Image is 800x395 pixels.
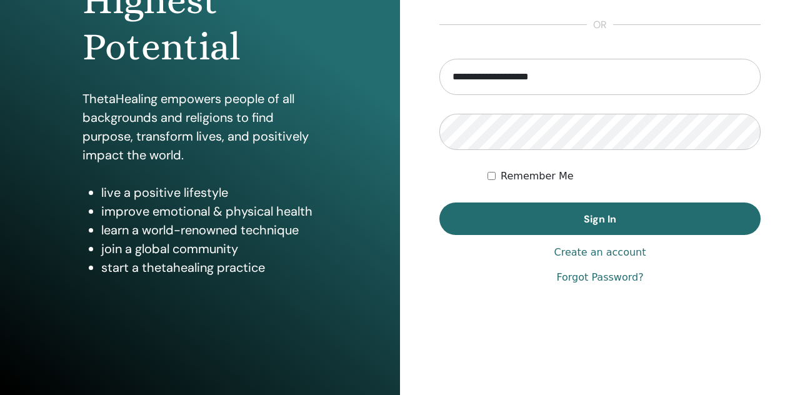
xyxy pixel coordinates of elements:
li: start a thetahealing practice [101,258,318,277]
p: ThetaHealing empowers people of all backgrounds and religions to find purpose, transform lives, a... [82,89,318,164]
li: live a positive lifestyle [101,183,318,202]
span: Sign In [584,212,616,226]
span: or [587,17,613,32]
button: Sign In [439,202,761,235]
a: Forgot Password? [556,270,643,285]
a: Create an account [554,245,646,260]
li: join a global community [101,239,318,258]
li: improve emotional & physical health [101,202,318,221]
li: learn a world-renowned technique [101,221,318,239]
div: Keep me authenticated indefinitely or until I manually logout [487,169,761,184]
label: Remember Me [501,169,574,184]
